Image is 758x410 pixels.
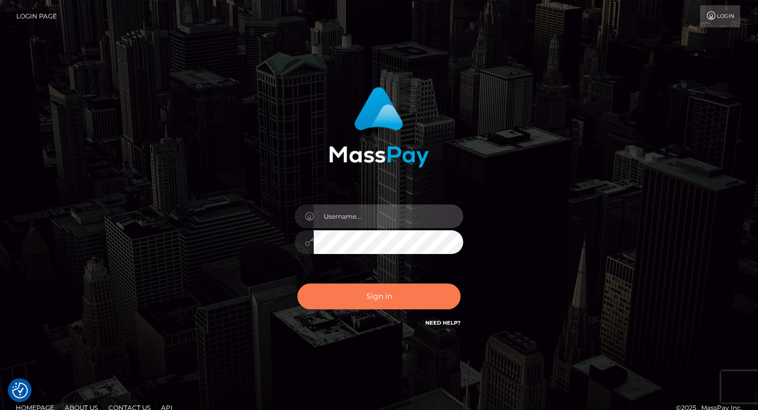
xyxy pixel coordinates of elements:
a: Need Help? [425,319,461,326]
button: Consent Preferences [12,383,28,398]
button: Sign in [297,284,461,309]
input: Username... [314,204,463,228]
img: Revisit consent button [12,383,28,398]
a: Login Page [16,5,57,27]
a: Login [700,5,740,27]
img: MassPay Login [329,87,429,168]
